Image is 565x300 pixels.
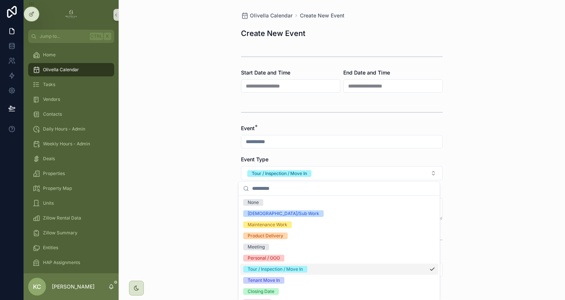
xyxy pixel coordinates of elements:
[28,211,114,225] a: Zillow Rental Data
[248,288,274,295] div: Closing Date
[28,226,114,240] a: Zillow Summary
[28,197,114,210] a: Units
[43,156,55,162] span: Deals
[28,241,114,254] a: Entities
[52,283,95,290] p: [PERSON_NAME]
[252,170,307,177] div: Tour / Inspection / Move In
[28,167,114,180] a: Properties
[43,215,81,221] span: Zillow Rental Data
[248,266,303,273] div: Tour / Inspection / Move In
[241,166,443,180] button: Select Button
[90,33,103,40] span: Ctrl
[43,260,80,266] span: HAP Assignments
[65,9,77,21] img: App logo
[248,221,287,228] div: Maintenance Work
[28,30,114,43] button: Jump to...CtrlK
[43,96,60,102] span: Vendors
[43,126,85,132] span: Daily Hours - Admin
[28,63,114,76] a: Olivella Calendar
[28,122,114,136] a: Daily Hours - Admin
[105,33,110,39] span: K
[241,12,293,19] a: Olivella Calendar
[28,182,114,195] a: Property Map
[28,78,114,91] a: Tasks
[343,69,390,76] span: End Date and Time
[33,282,41,291] span: KC
[241,125,255,131] span: Event
[43,82,55,88] span: Tasks
[241,28,305,39] h1: Create New Event
[241,69,290,76] span: Start Date and Time
[43,230,77,236] span: Zillow Summary
[40,33,87,39] span: Jump to...
[43,111,62,117] span: Contacts
[248,277,280,284] div: Tenant Move In
[43,245,58,251] span: Entities
[248,233,283,239] div: Product Delivery
[43,141,90,147] span: Weekly Hours - Admin
[241,156,268,162] span: Event Type
[28,137,114,151] a: Weekly Hours - Admin
[43,171,65,177] span: Properties
[248,244,265,250] div: Meeting
[250,12,293,19] span: Olivella Calendar
[43,185,72,191] span: Property Map
[28,256,114,269] a: HAP Assignments
[43,67,79,73] span: Olivella Calendar
[43,52,56,58] span: Home
[28,48,114,62] a: Home
[43,200,54,206] span: Units
[248,255,280,261] div: Personal / OOO
[248,199,259,206] div: None
[300,12,344,19] a: Create New Event
[24,43,119,273] div: scrollable content
[248,210,319,217] div: [DEMOGRAPHIC_DATA]/Sub Work
[28,152,114,165] a: Deals
[28,93,114,106] a: Vendors
[28,108,114,121] a: Contacts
